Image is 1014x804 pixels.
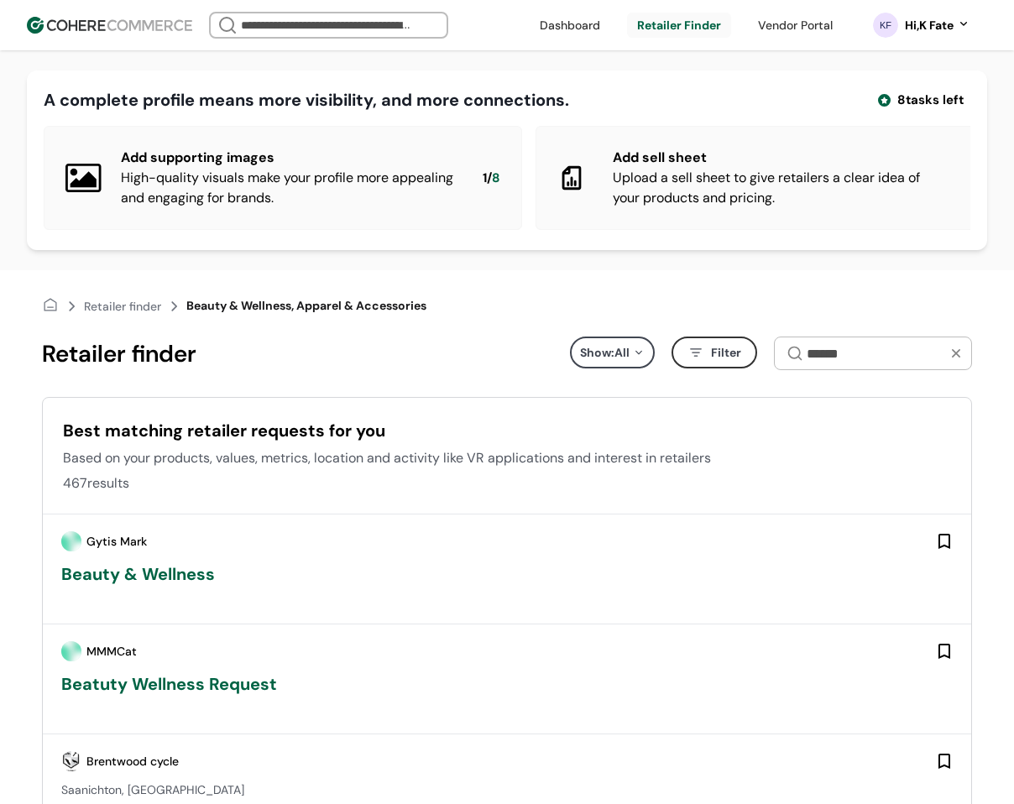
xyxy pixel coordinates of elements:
div: Retailer finder [42,337,196,372]
span: / [487,169,492,188]
div: Beauty & Wellness, Apparel & Accessories [186,297,426,315]
div: Best matching retailer requests for you [63,418,951,443]
span: 1 [483,169,487,188]
div: Gytis Mark [86,533,147,551]
span: 8 [492,169,500,188]
div: Brentwood cycle [86,753,179,770]
div: Saanichton, [GEOGRAPHIC_DATA] [61,781,954,799]
div: Show: All [570,337,655,368]
div: Upload a sell sheet to give retailers a clear idea of your products and pricing. [613,168,944,208]
a: Retailer finder [84,295,161,317]
div: Add sell sheet [613,148,944,168]
div: Add supporting images [121,148,456,168]
div: MMMCat [86,643,137,660]
div: 467 results [63,473,129,493]
div: Beauty & Wellness [61,561,954,587]
span: Filter [711,344,741,362]
button: Hi,K Fate [905,17,970,34]
div: A complete profile means more visibility, and more connections. [44,87,569,112]
button: Filter [672,337,757,368]
img: Cohere Logo [27,17,192,34]
nav: breadcrumb [42,284,972,328]
span: 8 tasks left [897,91,964,110]
div: High-quality visuals make your profile more appealing and engaging for brands. [121,168,456,208]
div: Based on your products, values, metrics, location and activity like VR applications and interest ... [63,448,951,468]
div: Hi, K Fate [905,17,954,34]
div: Beatuty Wellness Request [61,671,954,697]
